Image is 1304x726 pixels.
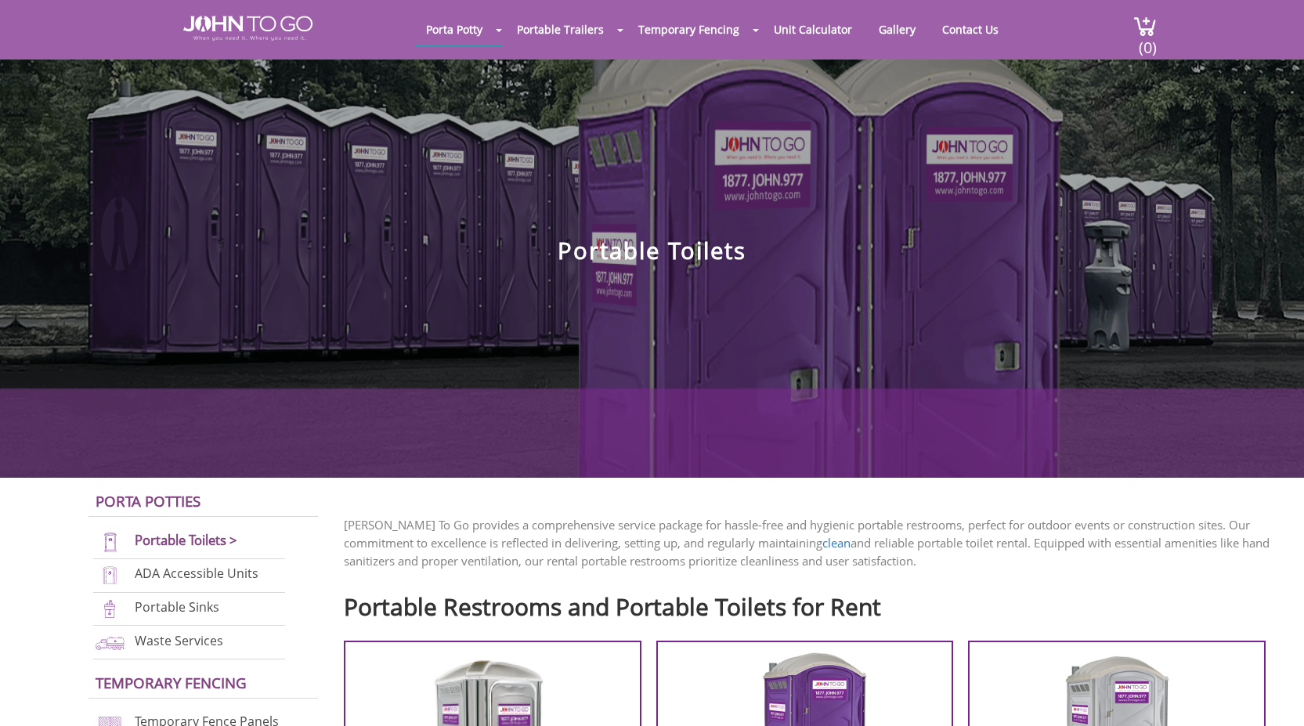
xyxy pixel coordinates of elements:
a: Portable Toilets > [135,531,237,549]
a: Porta Potties [96,491,200,511]
a: Portable Trailers [505,14,616,45]
a: ADA Accessible Units [135,565,258,582]
a: clean [822,535,851,551]
img: waste-services-new.png [93,632,127,653]
button: Live Chat [1241,663,1304,726]
a: Contact Us [930,14,1010,45]
span: (0) [1138,24,1157,58]
img: portable-sinks-new.png [93,598,127,619]
img: portable-toilets-new.png [93,532,127,553]
a: Temporary Fencing [627,14,751,45]
p: [PERSON_NAME] To Go provides a comprehensive service package for hassle-free and hygienic portabl... [344,516,1281,570]
img: cart a [1133,16,1157,37]
a: Unit Calculator [762,14,864,45]
a: Porta Potty [414,14,494,45]
a: Portable Sinks [135,598,219,616]
h2: Portable Restrooms and Portable Toilets for Rent [344,586,1281,619]
img: ADA-units-new.png [93,565,127,586]
img: JOHN to go [183,16,312,41]
a: Waste Services [135,632,223,649]
a: Gallery [867,14,927,45]
a: Temporary Fencing [96,673,247,692]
